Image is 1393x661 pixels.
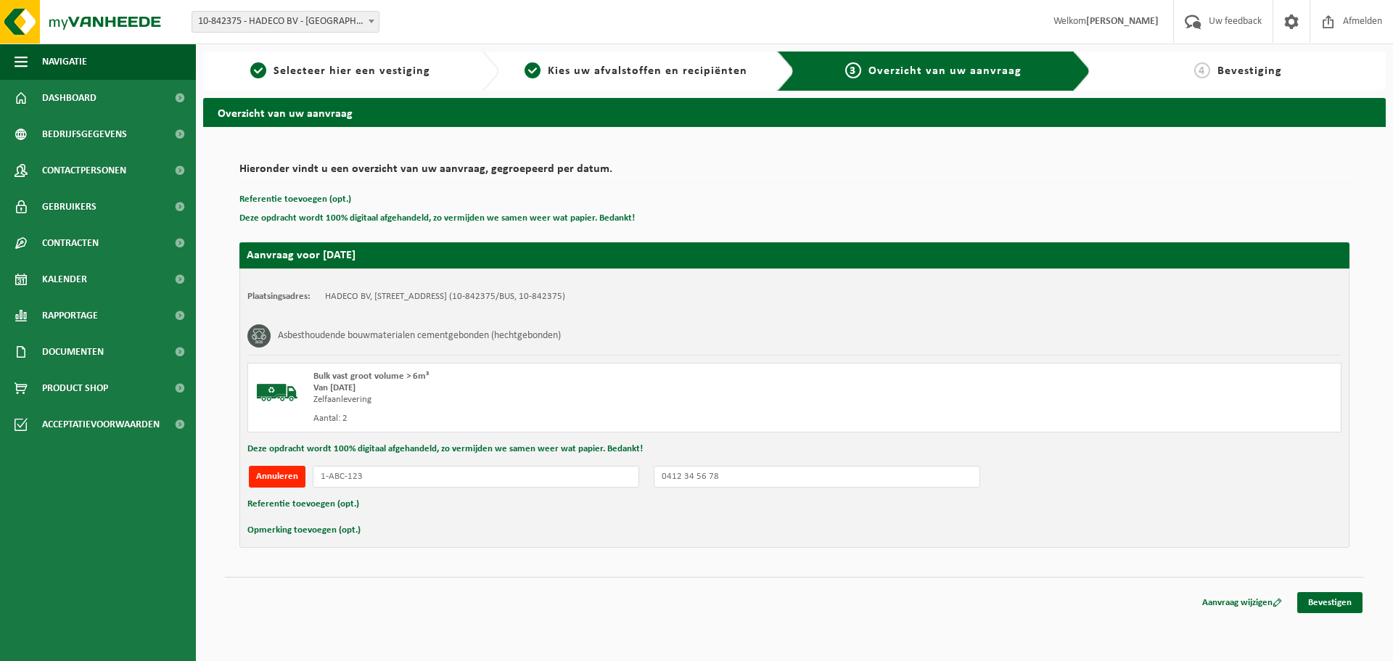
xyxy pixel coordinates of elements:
span: Bevestiging [1217,65,1282,77]
h2: Overzicht van uw aanvraag [203,98,1386,126]
span: Contactpersonen [42,152,126,189]
span: 2 [525,62,541,78]
span: 1 [250,62,266,78]
span: Contracten [42,225,99,261]
a: Bevestigen [1297,592,1363,613]
span: Acceptatievoorwaarden [42,406,160,443]
button: Referentie toevoegen (opt.) [239,190,351,209]
span: Bedrijfsgegevens [42,116,127,152]
a: Aanvraag wijzigen [1191,592,1293,613]
button: Opmerking toevoegen (opt.) [247,521,361,540]
span: Selecteer hier een vestiging [274,65,430,77]
span: Gebruikers [42,189,96,225]
span: 10-842375 - HADECO BV - DIEPENBEEK [192,11,379,33]
span: Kies uw afvalstoffen en recipiënten [548,65,747,77]
span: 10-842375 - HADECO BV - DIEPENBEEK [192,12,379,32]
button: Annuleren [249,466,305,488]
button: Deze opdracht wordt 100% digitaal afgehandeld, zo vermijden we samen weer wat papier. Bedankt! [239,209,635,228]
img: BL-SO-LV.png [255,371,299,414]
span: Product Shop [42,370,108,406]
strong: Plaatsingsadres: [247,292,311,301]
button: Deze opdracht wordt 100% digitaal afgehandeld, zo vermijden we samen weer wat papier. Bedankt! [247,440,643,459]
span: Kalender [42,261,87,297]
span: Bulk vast groot volume > 6m³ [313,371,429,381]
span: Documenten [42,334,104,370]
strong: Van [DATE] [313,383,356,393]
strong: Aanvraag voor [DATE] [247,250,356,261]
span: Rapportage [42,297,98,334]
span: Navigatie [42,44,87,80]
span: 3 [845,62,861,78]
td: HADECO BV, [STREET_ADDRESS] (10-842375/BUS, 10-842375) [325,291,565,303]
div: Aantal: 2 [313,413,852,424]
h3: Asbesthoudende bouwmaterialen cementgebonden (hechtgebonden) [278,324,561,348]
span: 4 [1194,62,1210,78]
input: 0412 34 56 78 [654,466,980,488]
span: Dashboard [42,80,96,116]
div: Zelfaanlevering [313,394,852,406]
a: 1Selecteer hier een vestiging [210,62,470,80]
h2: Hieronder vindt u een overzicht van uw aanvraag, gegroepeerd per datum. [239,163,1349,183]
button: Referentie toevoegen (opt.) [247,495,359,514]
strong: [PERSON_NAME] [1086,16,1159,27]
a: 2Kies uw afvalstoffen en recipiënten [506,62,766,80]
span: Overzicht van uw aanvraag [868,65,1022,77]
input: 1-ABC-123 [313,466,639,488]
